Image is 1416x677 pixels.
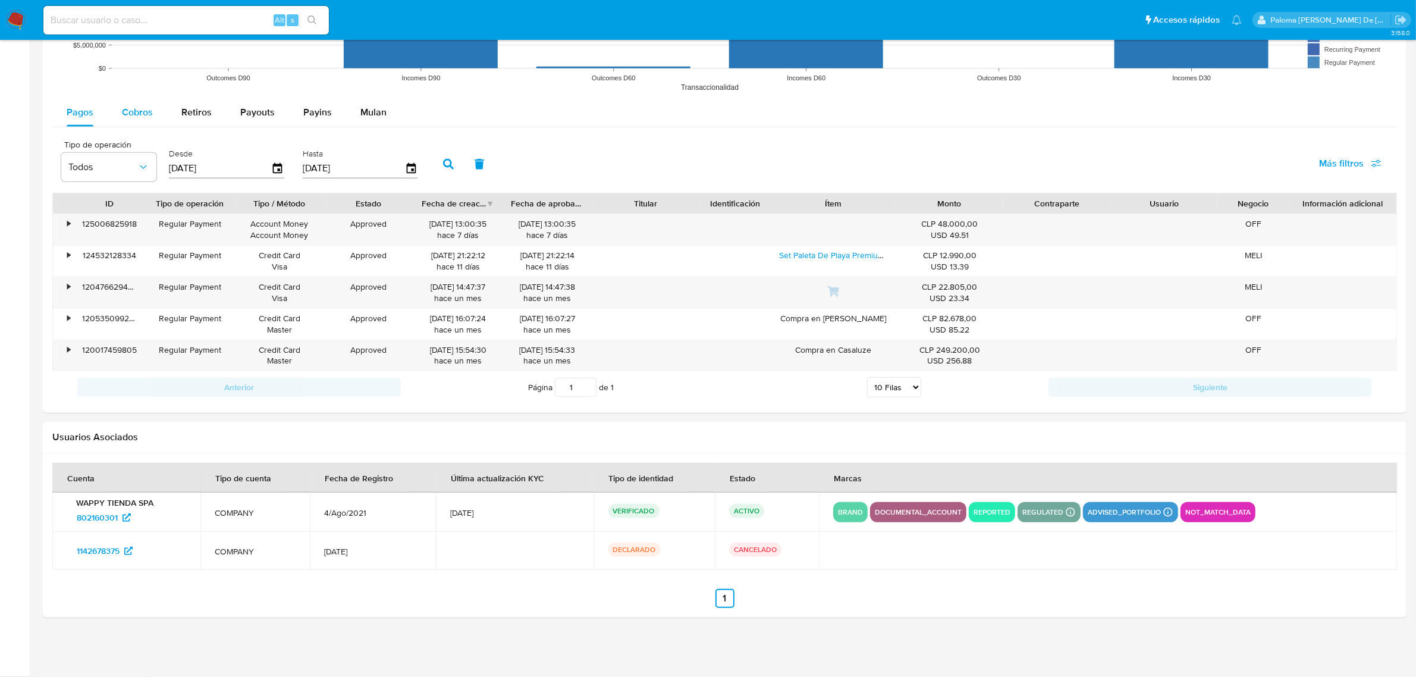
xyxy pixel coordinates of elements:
input: Buscar usuario o caso... [43,12,329,28]
a: Salir [1395,14,1407,26]
span: Accesos rápidos [1153,14,1220,26]
span: s [291,14,294,26]
span: Alt [275,14,284,26]
p: paloma.falcondesoto@mercadolibre.cl [1271,14,1391,26]
button: search-icon [300,12,324,29]
h2: Usuarios Asociados [52,431,1397,443]
span: 3.158.0 [1391,28,1410,37]
a: Notificaciones [1232,15,1242,25]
